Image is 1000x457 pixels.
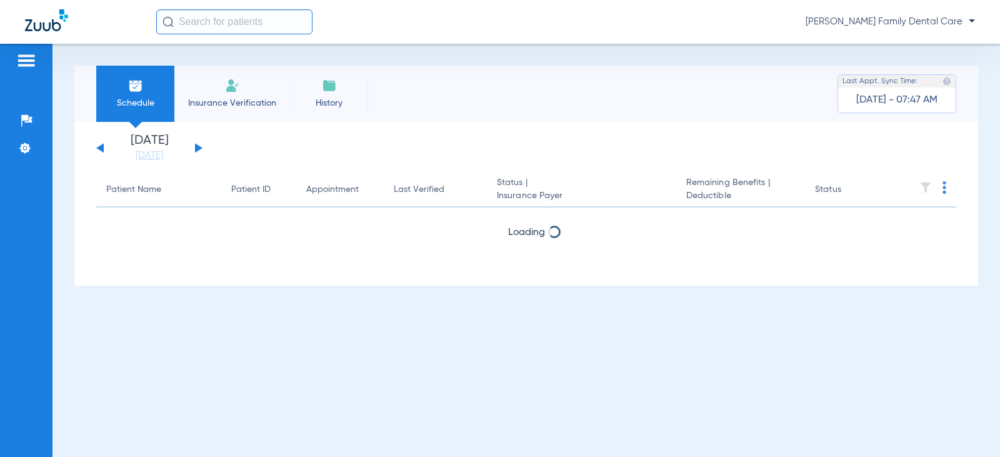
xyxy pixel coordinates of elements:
span: Last Appt. Sync Time: [842,75,917,88]
span: Schedule [106,97,165,109]
input: Search for patients [156,9,312,34]
a: [DATE] [112,149,187,162]
div: Last Verified [394,183,477,196]
div: Patient Name [106,183,161,196]
div: Appointment [306,183,374,196]
span: [DATE] - 07:47 AM [856,94,937,106]
div: Patient Name [106,183,211,196]
img: hamburger-icon [16,53,36,68]
th: Remaining Benefits | [676,173,805,208]
img: Schedule [128,78,143,93]
img: filter.svg [919,181,932,194]
span: History [299,97,359,109]
img: last sync help info [942,77,951,86]
span: [PERSON_NAME] Family Dental Care [806,16,975,28]
img: Search Icon [162,16,174,28]
div: Last Verified [394,183,444,196]
div: Appointment [306,183,359,196]
img: Manual Insurance Verification [225,78,240,93]
img: Zuub Logo [25,9,68,31]
span: Loading [508,228,545,238]
span: Insurance Payer [497,189,666,203]
li: [DATE] [112,134,187,162]
th: Status | [487,173,676,208]
div: Patient ID [231,183,271,196]
th: Status [805,173,889,208]
div: Patient ID [231,183,286,196]
img: group-dot-blue.svg [942,181,946,194]
span: Insurance Verification [184,97,281,109]
span: Deductible [686,189,795,203]
img: History [322,78,337,93]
